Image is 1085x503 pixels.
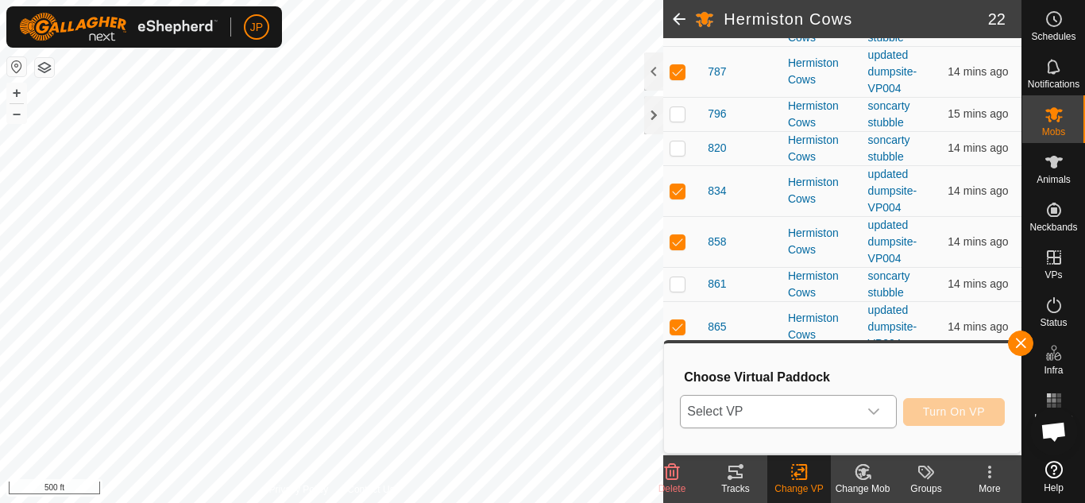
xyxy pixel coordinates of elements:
span: Heatmap [1034,413,1073,423]
button: – [7,104,26,123]
div: dropdown trigger [858,396,890,428]
span: 15 Sept 2025, 10:49 am [948,107,1008,120]
span: Animals [1037,175,1071,184]
span: 15 Sept 2025, 10:50 am [948,65,1008,78]
img: Gallagher Logo [19,13,218,41]
span: 15 Sept 2025, 10:50 am [948,277,1008,290]
h2: Hermiston Cows [724,10,988,29]
a: updated dumpsite-VP004 [868,219,917,265]
a: Help [1022,455,1085,499]
div: Open chat [1030,408,1078,455]
span: 15 Sept 2025, 10:49 am [948,235,1008,248]
div: Hermiston Cows [788,174,855,207]
span: Notifications [1028,79,1079,89]
a: updated dumpsite-VP004 [868,304,917,350]
button: Turn On VP [903,398,1005,426]
span: Mobs [1042,127,1065,137]
span: 15 Sept 2025, 10:50 am [948,320,1008,333]
span: Infra [1044,366,1063,375]
span: Select VP [681,396,857,428]
a: updated dumpsite-VP004 [868,48,917,95]
span: 820 [708,140,726,157]
a: Contact Us [347,482,394,497]
span: 15 Sept 2025, 10:50 am [948,141,1008,154]
div: Change VP [767,482,831,496]
div: Hermiston Cows [788,268,855,301]
span: 861 [708,276,726,292]
span: Help [1044,483,1064,493]
span: 22 [988,7,1006,31]
span: Schedules [1031,32,1075,41]
span: VPs [1044,270,1062,280]
span: 858 [708,234,726,250]
div: Hermiston Cows [788,55,855,88]
span: 796 [708,106,726,122]
span: 787 [708,64,726,80]
span: 865 [708,319,726,335]
button: Reset Map [7,57,26,76]
span: Turn On VP [923,405,985,418]
button: + [7,83,26,103]
span: Delete [658,483,686,494]
span: JP [250,19,263,36]
div: Hermiston Cows [788,98,855,131]
div: Change Mob [831,482,894,496]
div: Hermiston Cows [788,310,855,343]
a: soncarty stubble [868,14,910,44]
span: 15 Sept 2025, 10:50 am [948,184,1008,197]
button: Map Layers [35,58,54,77]
span: Status [1040,318,1067,327]
h3: Choose Virtual Paddock [684,370,1005,385]
a: soncarty stubble [868,99,910,129]
span: 834 [708,183,726,199]
a: updated dumpsite-VP004 [868,168,917,214]
a: soncarty stubble [868,133,910,163]
div: More [958,482,1021,496]
div: Hermiston Cows [788,225,855,258]
span: Neckbands [1029,222,1077,232]
div: Tracks [704,482,767,496]
a: Privacy Policy [269,482,329,497]
div: Groups [894,482,958,496]
div: Hermiston Cows [788,132,855,165]
a: soncarty stubble [868,269,910,299]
